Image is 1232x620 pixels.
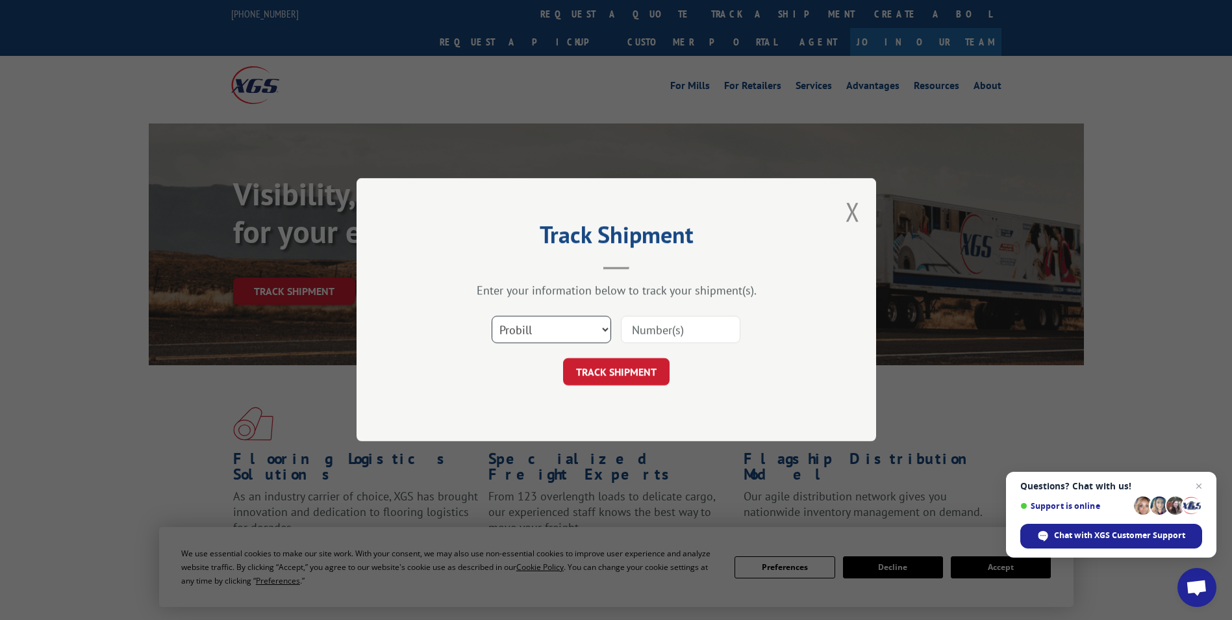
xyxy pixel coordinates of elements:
[1020,524,1202,549] div: Chat with XGS Customer Support
[421,283,811,298] div: Enter your information below to track your shipment(s).
[1020,501,1129,511] span: Support is online
[1191,478,1207,494] span: Close chat
[563,359,670,386] button: TRACK SHIPMENT
[1020,481,1202,491] span: Questions? Chat with us!
[846,194,860,229] button: Close modal
[421,226,811,250] h2: Track Shipment
[1177,568,1216,607] div: Open chat
[621,316,740,344] input: Number(s)
[1054,530,1185,541] span: Chat with XGS Customer Support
